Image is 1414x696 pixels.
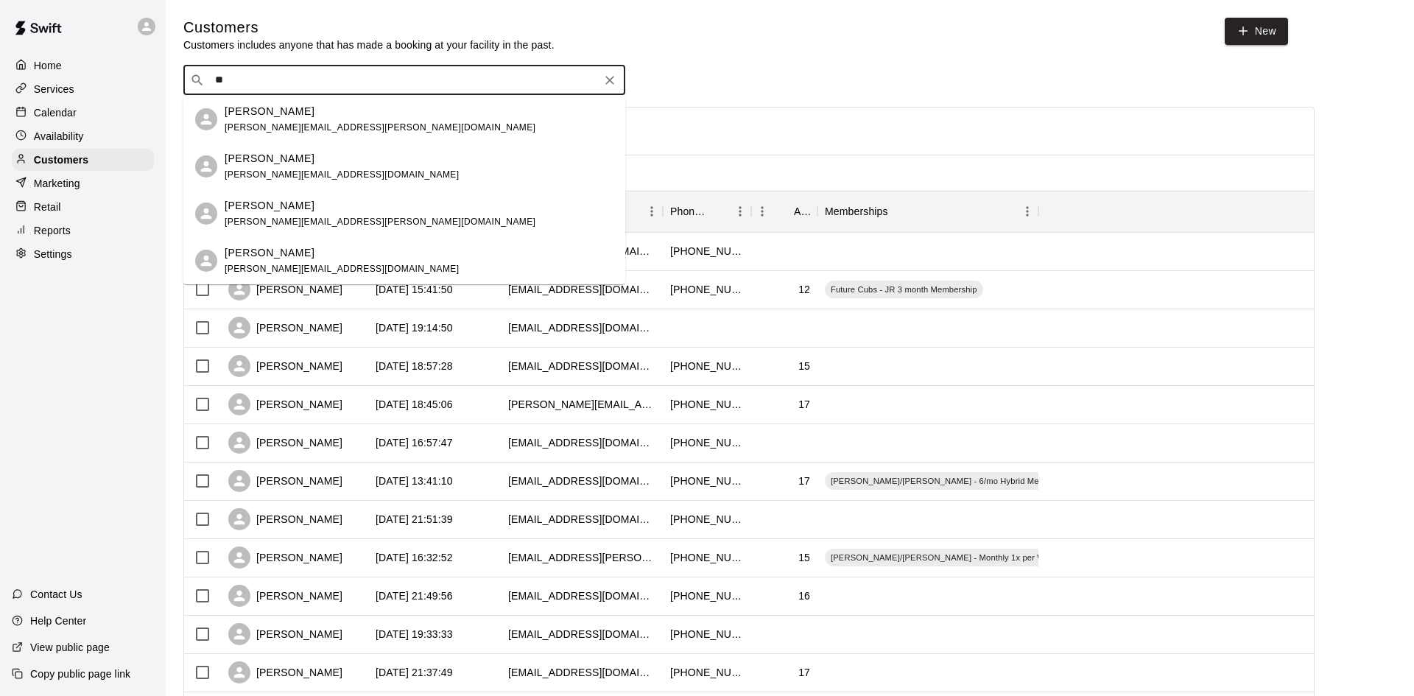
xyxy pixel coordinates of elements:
div: 2025-09-15 18:45:06 [376,397,453,412]
div: Future Cubs - JR 3 month Membership [825,281,983,298]
div: 17 [798,665,810,680]
p: Contact Us [30,587,82,602]
a: Marketing [12,172,154,194]
div: 2025-09-07 21:37:49 [376,665,453,680]
div: Phone Number [670,191,708,232]
p: Help Center [30,614,86,628]
a: Calendar [12,102,154,124]
a: Customers [12,149,154,171]
button: Clear [599,70,620,91]
div: miragliakatie3@gmail.com [508,282,655,297]
div: +19543263871 [670,665,744,680]
span: [PERSON_NAME][EMAIL_ADDRESS][DOMAIN_NAME] [225,169,459,180]
div: brstell5@yahoo.com [508,474,655,488]
div: [PERSON_NAME] [228,393,342,415]
div: Retail [12,196,154,218]
div: 15 [798,359,810,373]
p: [PERSON_NAME] [225,245,314,261]
div: kingjaci@icloud.com [508,320,655,335]
div: 2025-09-08 19:33:33 [376,627,453,641]
p: Marketing [34,176,80,191]
div: Search customers by name or email [183,66,625,95]
div: [PERSON_NAME] [228,278,342,300]
p: [PERSON_NAME] [225,151,314,166]
div: +19734079774 [670,397,744,412]
span: [PERSON_NAME][EMAIL_ADDRESS][PERSON_NAME][DOMAIN_NAME] [225,217,535,227]
div: Gavin Caponegro [195,203,217,225]
div: +19733094198 [670,282,744,297]
a: Settings [12,243,154,265]
a: New [1225,18,1288,45]
div: r.j.baldwin2020@gmail.com [508,397,655,412]
div: +19088724994 [670,435,744,450]
div: 16 [798,588,810,603]
p: Settings [34,247,72,261]
p: Home [34,58,62,73]
div: 12 [798,282,810,297]
div: javierbon9918@gmail.com [508,665,655,680]
div: 2025-09-16 15:41:50 [376,282,453,297]
a: Services [12,78,154,100]
div: 17 [798,397,810,412]
a: Availability [12,125,154,147]
div: Matthew Capozzolo [195,250,217,272]
h5: Customers [183,18,555,38]
div: jack.leibensperger@gmail.com [508,550,655,565]
a: Home [12,55,154,77]
p: Services [34,82,74,96]
div: 2025-09-15 18:57:28 [376,359,453,373]
p: Copy public page link [30,667,130,681]
div: obrienjake09@gmail.com [508,588,655,603]
div: [PERSON_NAME] [228,355,342,377]
div: lmdb21@yahoo.com [508,512,655,527]
p: View public page [30,640,110,655]
div: toddfisher29@gmail.com [508,627,655,641]
div: +12019606695 [670,244,744,259]
span: [PERSON_NAME][EMAIL_ADDRESS][PERSON_NAME][DOMAIN_NAME] [225,122,535,133]
div: 2025-09-15 13:41:10 [376,474,453,488]
p: Calendar [34,105,77,120]
div: +14847888652 [670,474,744,488]
div: Anthony Capozzolo [195,155,217,177]
p: Customers includes anyone that has made a booking at your facility in the past. [183,38,555,52]
div: Dean Caponegro [195,108,217,130]
span: Future Cubs - JR 3 month Membership [825,284,983,295]
div: 2025-09-15 19:14:50 [376,320,453,335]
button: Menu [641,200,663,222]
button: Menu [1016,200,1038,222]
p: Availability [34,129,84,144]
div: kathyoshea98@gmail.com [508,435,655,450]
div: 2025-09-08 21:49:56 [376,588,453,603]
div: rgkalocsay@gmail.com [508,359,655,373]
div: [PERSON_NAME] [228,470,342,492]
div: [PERSON_NAME] [228,508,342,530]
div: [PERSON_NAME] [228,317,342,339]
div: [PERSON_NAME] [228,432,342,454]
button: Sort [708,201,729,222]
div: Email [501,191,663,232]
div: [PERSON_NAME]/[PERSON_NAME] - Monthly 1x per Week [825,549,1064,566]
div: [PERSON_NAME] [228,546,342,569]
p: Retail [34,200,61,214]
div: 17 [798,474,810,488]
span: [PERSON_NAME][EMAIL_ADDRESS][DOMAIN_NAME] [225,264,459,274]
p: Reports [34,223,71,238]
div: Memberships [817,191,1038,232]
div: 2025-09-11 21:51:39 [376,512,453,527]
p: [PERSON_NAME] [225,198,314,214]
div: 2025-09-10 16:32:52 [376,550,453,565]
span: [PERSON_NAME]/[PERSON_NAME] - 6/mo Hybrid Membership [825,475,1080,487]
div: [PERSON_NAME]/[PERSON_NAME] - 6/mo Hybrid Membership [825,472,1080,490]
div: [PERSON_NAME] [228,585,342,607]
button: Sort [773,201,794,222]
div: +15512254994 [670,588,744,603]
div: +19737031789 [670,627,744,641]
a: Reports [12,219,154,242]
div: 2025-09-15 16:57:47 [376,435,453,450]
